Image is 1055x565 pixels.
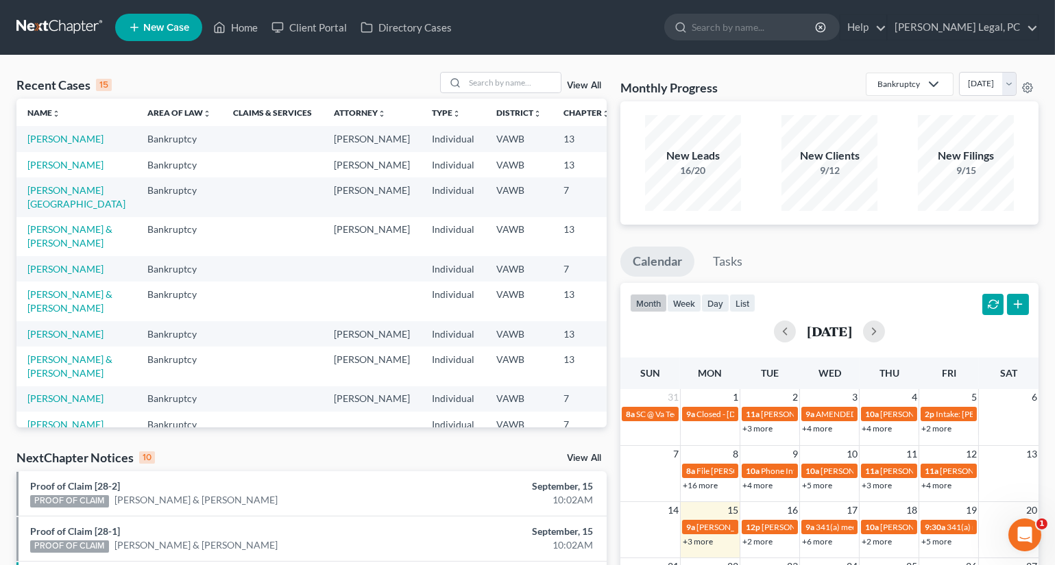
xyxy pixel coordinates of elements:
[726,502,740,518] span: 15
[485,386,553,412] td: VAWB
[16,449,155,466] div: NextChapter Notices
[421,217,485,256] td: Individual
[877,78,920,90] div: Bankruptcy
[136,412,222,437] td: Bankruptcy
[421,177,485,216] td: Individual
[485,321,553,347] td: VAWB
[802,480,832,490] a: +5 more
[27,263,104,275] a: [PERSON_NAME]
[27,418,104,430] a: [PERSON_NAME]
[563,108,610,118] a: Chapterunfold_more
[686,522,695,532] span: 9a
[415,538,593,552] div: 10:02AM
[16,77,112,93] div: Recent Cases
[485,281,553,321] td: VAWB
[323,347,421,386] td: [PERSON_NAME]
[136,217,222,256] td: Bankruptcy
[845,502,859,518] span: 17
[761,409,850,419] span: [PERSON_NAME] to sign
[699,367,723,379] span: Mon
[746,466,760,476] span: 10a
[553,321,621,347] td: 13
[742,423,773,434] a: +3 more
[620,79,718,96] h3: Monthly Progress
[818,367,841,379] span: Wed
[485,256,553,281] td: VAWB
[742,480,773,490] a: +4 more
[553,412,621,437] td: 7
[683,480,718,490] a: +16 more
[696,409,783,419] span: Closed - [DATE] - Closed
[136,321,222,347] td: Bankruptcy
[701,294,729,312] button: day
[553,126,621,151] td: 13
[807,324,852,338] h2: [DATE]
[1030,389,1039,405] span: 6
[27,108,60,118] a: Nameunfold_more
[485,217,553,256] td: VAWB
[696,522,829,532] span: [PERSON_NAME] - restitution review
[553,281,621,321] td: 13
[791,446,799,462] span: 9
[645,148,741,164] div: New Leads
[970,389,978,405] span: 5
[666,502,680,518] span: 14
[781,148,877,164] div: New Clients
[686,466,695,476] span: 8a
[761,367,779,379] span: Tue
[921,536,951,547] a: +5 more
[636,409,683,419] span: SC @ Va Tech
[1025,502,1039,518] span: 20
[802,423,832,434] a: +4 more
[27,392,104,404] a: [PERSON_NAME]
[630,294,667,312] button: month
[862,536,892,547] a: +2 more
[421,152,485,177] td: Individual
[139,451,155,464] div: 10
[805,466,819,476] span: 10a
[553,386,621,412] td: 7
[965,446,978,462] span: 12
[640,367,660,379] span: Sun
[553,217,621,256] td: 13
[27,328,104,340] a: [PERSON_NAME]
[862,480,892,490] a: +3 more
[880,522,969,532] span: [PERSON_NAME] to sign
[805,522,814,532] span: 9a
[222,99,323,126] th: Claims & Services
[918,164,1014,177] div: 9/15
[27,159,104,171] a: [PERSON_NAME]
[421,126,485,151] td: Individual
[683,536,713,547] a: +3 more
[27,184,125,210] a: [PERSON_NAME][GEOGRAPHIC_DATA]
[1008,518,1041,551] iframe: Intercom live chat
[485,177,553,216] td: VAWB
[553,152,621,177] td: 13
[786,502,799,518] span: 16
[421,412,485,437] td: Individual
[136,177,222,216] td: Bankruptcy
[781,164,877,177] div: 9/12
[496,108,542,118] a: Districtunfold_more
[701,247,755,277] a: Tasks
[323,386,421,412] td: [PERSON_NAME]
[136,386,222,412] td: Bankruptcy
[421,281,485,321] td: Individual
[905,446,919,462] span: 11
[645,164,741,177] div: 16/20
[816,522,1021,532] span: 341(a) meeting for [PERSON_NAME] & [PERSON_NAME]
[667,294,701,312] button: week
[27,353,112,379] a: [PERSON_NAME] & [PERSON_NAME]
[791,389,799,405] span: 2
[465,73,561,92] input: Search by name...
[925,466,938,476] span: 11a
[421,321,485,347] td: Individual
[203,110,211,118] i: unfold_more
[485,412,553,437] td: VAWB
[206,15,265,40] a: Home
[865,522,879,532] span: 10a
[880,367,899,379] span: Thu
[136,152,222,177] td: Bankruptcy
[265,15,354,40] a: Client Portal
[805,409,814,419] span: 9a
